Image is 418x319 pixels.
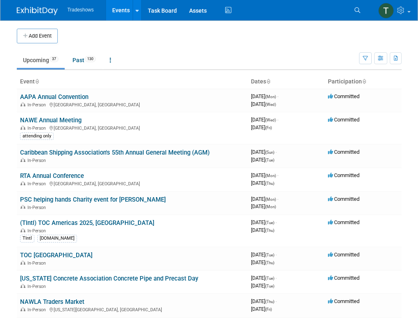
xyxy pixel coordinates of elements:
span: In-Person [27,307,48,312]
button: Add Event [17,29,58,43]
span: 37 [50,56,59,62]
a: Past130 [66,52,102,68]
img: In-Person Event [20,126,25,130]
span: - [277,196,278,202]
div: [US_STATE][GEOGRAPHIC_DATA], [GEOGRAPHIC_DATA] [20,306,244,312]
span: [DATE] [251,196,278,202]
span: [DATE] [251,252,277,258]
img: In-Person Event [20,228,25,232]
span: Committed [328,172,359,178]
span: Tradeshows [68,7,94,13]
img: In-Person Event [20,158,25,162]
span: In-Person [27,284,48,289]
span: Committed [328,93,359,99]
span: Committed [328,275,359,281]
a: PSC helping hands Charity event for [PERSON_NAME] [20,196,166,203]
span: 130 [85,56,96,62]
a: Sort by Participation Type [362,78,366,85]
th: Dates [248,75,325,89]
span: [DATE] [251,124,272,130]
span: [DATE] [251,298,277,304]
div: TIntl [20,235,34,242]
span: (Thu) [265,181,274,186]
a: RTA Annual Conference [20,172,84,180]
th: Event [17,75,248,89]
th: Participation [325,75,402,89]
span: (Tue) [265,276,274,281]
span: [DATE] [251,306,272,312]
span: [DATE] [251,283,274,289]
span: (Thu) [265,299,274,304]
span: [DATE] [251,157,274,163]
span: In-Person [27,158,48,163]
span: (Tue) [265,253,274,257]
span: In-Person [27,205,48,210]
div: [GEOGRAPHIC_DATA], [GEOGRAPHIC_DATA] [20,101,244,108]
span: (Tue) [265,220,274,225]
span: (Sun) [265,150,274,155]
span: - [277,93,278,99]
span: - [277,117,278,123]
span: Committed [328,196,359,202]
span: - [276,252,277,258]
span: (Thu) [265,228,274,233]
span: (Mon) [265,204,276,209]
span: [DATE] [251,275,277,281]
span: - [276,219,277,225]
span: (Fri) [265,126,272,130]
span: In-Person [27,126,48,131]
img: In-Person Event [20,261,25,265]
span: - [276,275,277,281]
a: Caribbean Shipping Association's 55th Annual General Meeting (AGM) [20,149,210,156]
a: Sort by Event Name [35,78,39,85]
a: NAWE Annual Meeting [20,117,81,124]
span: [DATE] [251,93,278,99]
img: In-Person Event [20,102,25,106]
span: [DATE] [251,203,276,209]
span: (Tue) [265,284,274,288]
span: [DATE] [251,180,274,186]
span: [DATE] [251,149,277,155]
span: [DATE] [251,227,274,233]
span: [DATE] [251,219,277,225]
span: In-Person [27,261,48,266]
span: - [276,298,277,304]
span: (Mon) [265,173,276,178]
span: Committed [328,219,359,225]
img: In-Person Event [20,181,25,185]
span: (Fri) [265,307,272,312]
img: In-Person Event [20,205,25,209]
span: [DATE] [251,117,278,123]
img: Teresa Ktsanes [378,3,394,18]
span: Committed [328,117,359,123]
a: TOC [GEOGRAPHIC_DATA] [20,252,93,259]
span: Committed [328,298,359,304]
span: (Wed) [265,102,276,107]
a: Sort by Start Date [266,78,270,85]
span: [DATE] [251,259,274,265]
span: In-Person [27,181,48,186]
div: [GEOGRAPHIC_DATA], [GEOGRAPHIC_DATA] [20,180,244,186]
span: (Mon) [265,197,276,202]
img: In-Person Event [20,307,25,311]
span: (Mon) [265,94,276,99]
span: - [277,172,278,178]
div: attending only [20,133,54,140]
span: - [276,149,277,155]
span: [DATE] [251,101,276,107]
span: [DATE] [251,172,278,178]
span: Committed [328,252,359,258]
span: (Thu) [265,261,274,265]
img: In-Person Event [20,284,25,288]
span: (Tue) [265,158,274,162]
a: Upcoming37 [17,52,65,68]
span: In-Person [27,228,48,234]
a: (TIntl) TOC Americas 2025, [GEOGRAPHIC_DATA] [20,219,154,227]
a: NAWLA Traders Market [20,298,84,306]
a: AAPA Annual Convention [20,93,88,101]
div: [DOMAIN_NAME] [37,235,77,242]
a: [US_STATE] Concrete Association Concrete Pipe and Precast Day [20,275,198,282]
img: ExhibitDay [17,7,58,15]
span: Committed [328,149,359,155]
span: In-Person [27,102,48,108]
